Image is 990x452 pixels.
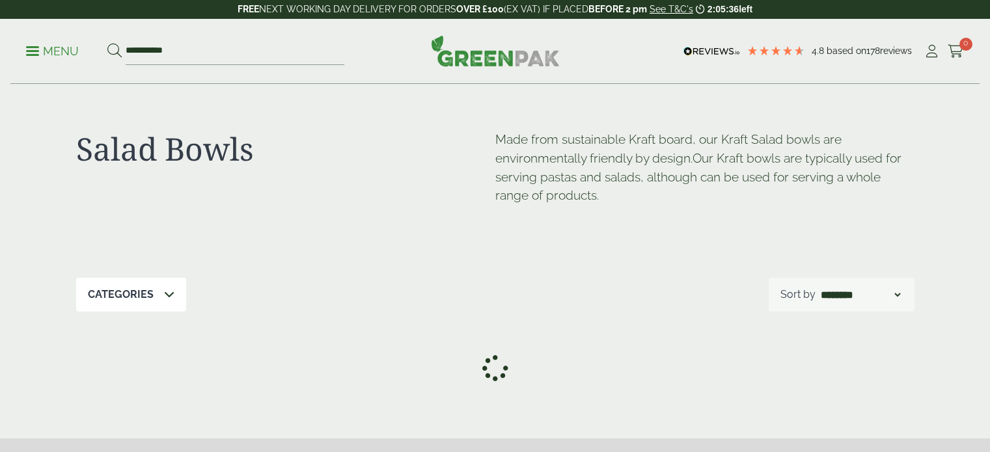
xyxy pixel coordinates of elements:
strong: BEFORE 2 pm [588,4,647,14]
p: Menu [26,44,79,59]
p: Sort by [780,287,816,302]
span: left [739,4,752,14]
select: Shop order [818,287,903,302]
h1: Salad Bowls [76,130,495,168]
div: 4.78 Stars [747,45,805,57]
img: REVIEWS.io [683,47,740,56]
span: 2:05:36 [708,4,739,14]
span: reviews [880,46,912,56]
p: Categories [88,287,154,302]
a: See T&C's [650,4,693,14]
strong: FREE [238,4,259,14]
i: Cart [948,45,964,58]
i: My Account [924,45,940,58]
span: 178 [866,46,880,56]
span: 4.8 [812,46,827,56]
span: Made from sustainable Kraft board, our Kraft Salad bowls are environmentally friendly by design. [495,132,842,165]
a: Menu [26,44,79,57]
span: 0 [959,38,972,51]
strong: OVER £100 [456,4,504,14]
img: GreenPak Supplies [431,35,560,66]
span: Our Kraft bowls are typically used for serving pastas and salads, although can be used for servin... [495,151,901,203]
span: Based on [827,46,866,56]
a: 0 [948,42,964,61]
